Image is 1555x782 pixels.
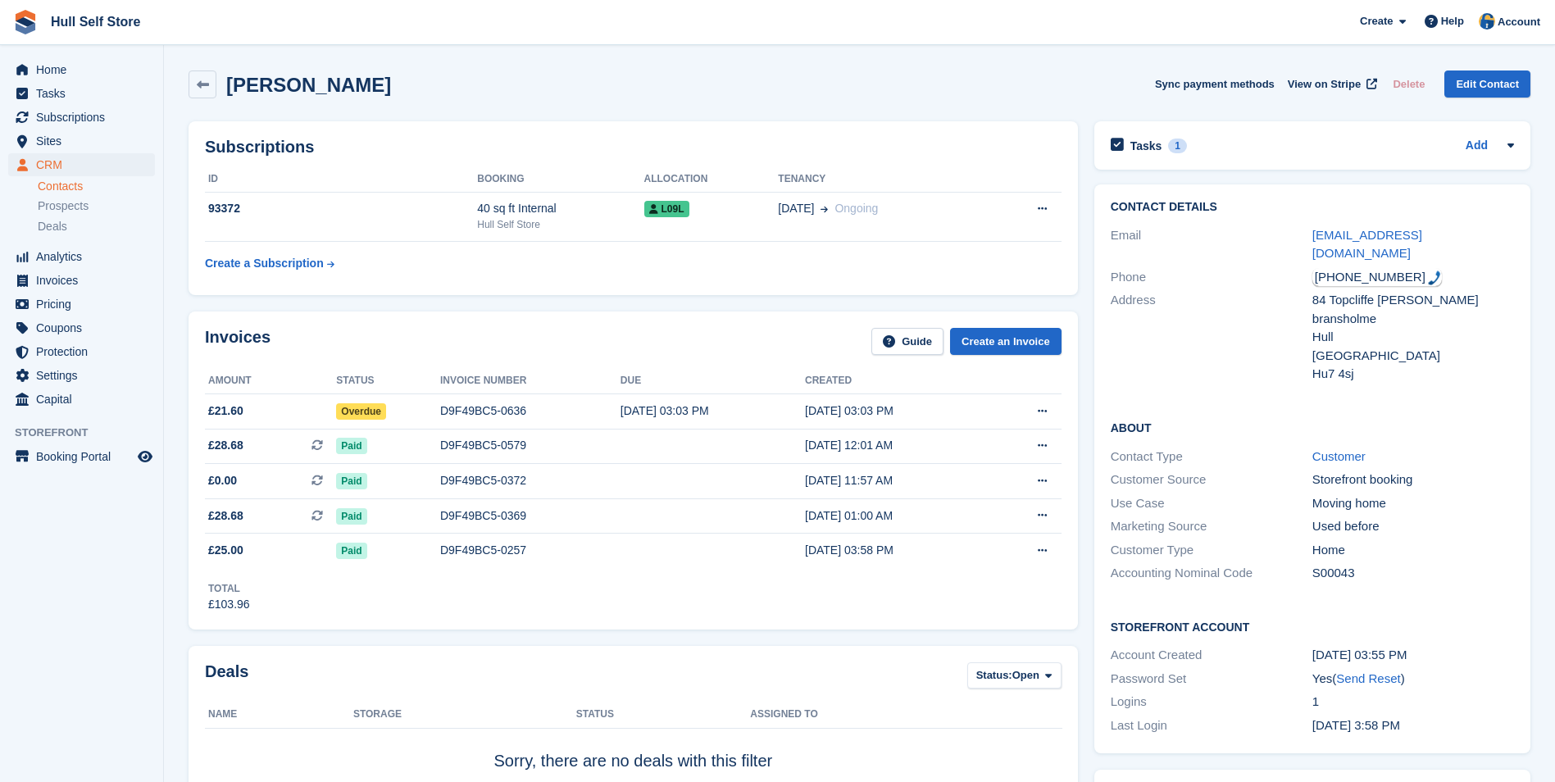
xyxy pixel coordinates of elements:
[1111,201,1514,214] h2: Contact Details
[477,166,643,193] th: Booking
[1288,76,1361,93] span: View on Stripe
[1155,70,1275,98] button: Sync payment methods
[1012,667,1039,684] span: Open
[1111,494,1312,513] div: Use Case
[1312,471,1514,489] div: Storefront booking
[36,58,134,81] span: Home
[440,437,621,454] div: D9F49BC5-0579
[8,82,155,105] a: menu
[493,752,772,770] span: Sorry, there are no deals with this filter
[1444,70,1530,98] a: Edit Contact
[36,388,134,411] span: Capital
[8,388,155,411] a: menu
[353,702,576,728] th: Storage
[778,166,989,193] th: Tenancy
[44,8,147,35] a: Hull Self Store
[1441,13,1464,30] span: Help
[205,255,324,272] div: Create a Subscription
[440,472,621,489] div: D9F49BC5-0372
[1111,471,1312,489] div: Customer Source
[1312,268,1442,287] div: Call: +447710682507
[576,702,751,728] th: Status
[336,473,366,489] span: Paid
[1312,564,1514,583] div: S00043
[8,293,155,316] a: menu
[1111,618,1514,634] h2: Storefront Account
[644,201,689,217] span: L09L
[805,402,989,420] div: [DATE] 03:03 PM
[226,74,391,96] h2: [PERSON_NAME]
[205,662,248,693] h2: Deals
[36,316,134,339] span: Coupons
[208,507,243,525] span: £28.68
[621,368,805,394] th: Due
[8,445,155,468] a: menu
[621,402,805,420] div: [DATE] 03:03 PM
[13,10,38,34] img: stora-icon-8386f47178a22dfd0bd8f6a31ec36ba5ce8667c1dd55bd0f319d3a0aa187defe.svg
[805,472,989,489] div: [DATE] 11:57 AM
[205,138,1062,157] h2: Subscriptions
[1111,419,1514,435] h2: About
[1312,693,1514,712] div: 1
[1168,139,1187,153] div: 1
[36,364,134,387] span: Settings
[805,368,989,394] th: Created
[778,200,814,217] span: [DATE]
[208,596,250,613] div: £103.96
[1312,494,1514,513] div: Moving home
[1312,365,1514,384] div: Hu7 4sj
[1111,646,1312,665] div: Account Created
[477,217,643,232] div: Hull Self Store
[1312,670,1514,689] div: Yes
[440,402,621,420] div: D9F49BC5-0636
[36,340,134,363] span: Protection
[1312,347,1514,366] div: [GEOGRAPHIC_DATA]
[8,316,155,339] a: menu
[1111,564,1312,583] div: Accounting Nominal Code
[967,662,1062,689] button: Status: Open
[477,200,643,217] div: 40 sq ft Internal
[1428,271,1441,285] img: hfpfyWBK5wQHBAGPgDf9c6qAYOxxMAAAAASUVORK5CYII=
[1312,291,1514,328] div: 84 Topcliffe [PERSON_NAME] bransholme
[1312,718,1400,732] time: 2025-06-30 14:58:37 UTC
[1111,693,1312,712] div: Logins
[208,542,243,559] span: £25.00
[205,248,334,279] a: Create a Subscription
[336,368,440,394] th: Status
[1111,541,1312,560] div: Customer Type
[8,130,155,152] a: menu
[8,106,155,129] a: menu
[208,581,250,596] div: Total
[36,130,134,152] span: Sites
[38,179,155,194] a: Contacts
[950,328,1062,355] a: Create an Invoice
[1111,716,1312,735] div: Last Login
[1111,291,1312,384] div: Address
[38,198,89,214] span: Prospects
[38,219,67,234] span: Deals
[1111,268,1312,287] div: Phone
[208,437,243,454] span: £28.68
[15,425,163,441] span: Storefront
[36,293,134,316] span: Pricing
[36,245,134,268] span: Analytics
[1130,139,1162,153] h2: Tasks
[440,542,621,559] div: D9F49BC5-0257
[1111,670,1312,689] div: Password Set
[1111,226,1312,263] div: Email
[1111,517,1312,536] div: Marketing Source
[205,368,336,394] th: Amount
[38,198,155,215] a: Prospects
[1312,646,1514,665] div: [DATE] 03:55 PM
[336,543,366,559] span: Paid
[871,328,943,355] a: Guide
[805,542,989,559] div: [DATE] 03:58 PM
[805,507,989,525] div: [DATE] 01:00 AM
[1312,449,1366,463] a: Customer
[8,153,155,176] a: menu
[1360,13,1393,30] span: Create
[36,82,134,105] span: Tasks
[440,368,621,394] th: Invoice number
[834,202,878,215] span: Ongoing
[336,403,386,420] span: Overdue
